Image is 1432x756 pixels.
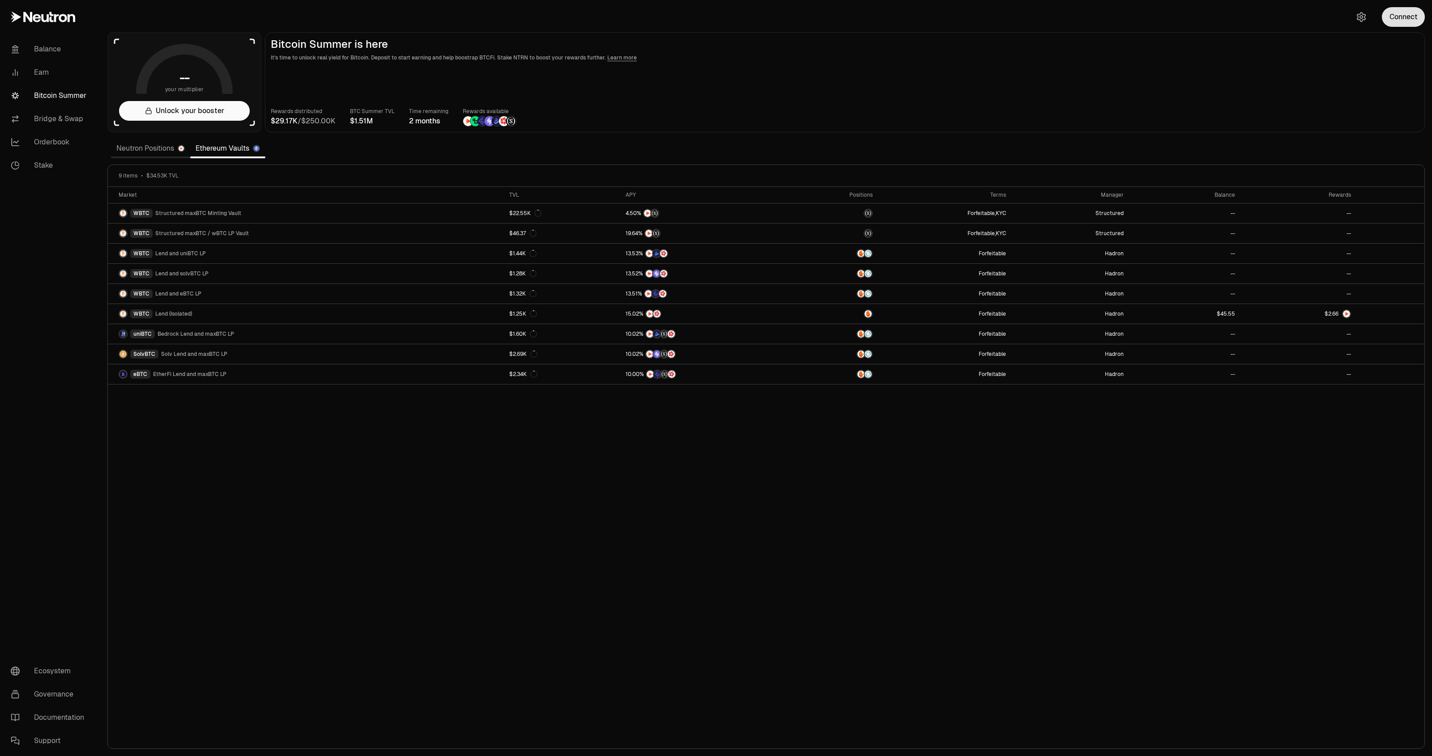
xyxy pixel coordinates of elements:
h2: Bitcoin Summer is here [271,38,1419,51]
img: WBTC Logo [119,230,127,237]
img: NTRN [646,270,653,277]
a: Forfeitable [878,304,1011,324]
div: WBTC [130,289,153,298]
div: 2 months [409,116,448,127]
img: WBTC Logo [119,210,127,217]
img: Mars Fragments [660,250,667,257]
a: $22.55K [504,203,620,223]
a: Hadron [1011,344,1129,364]
button: Amber [792,309,873,318]
button: AmberSupervault [792,370,873,379]
img: Bedrock Diamonds [492,116,502,126]
span: Lend and solvBTC LP [155,270,209,277]
button: Forfeitable [979,330,1006,338]
div: APY [626,191,781,199]
a: $1.25K [504,304,620,324]
a: AmberSupervault [786,284,878,304]
a: AmberSupervault [786,244,878,263]
div: $1.28K [509,270,537,277]
button: Forfeitable [967,210,995,217]
img: NTRN Logo [1343,310,1350,317]
button: NTRNSolv PointsMars Fragments [626,269,781,278]
button: Unlock your booster [119,101,250,121]
a: Forfeitable [878,264,1011,283]
img: Amber [857,270,865,277]
img: WBTC Logo [119,290,127,297]
img: Supervault [865,250,872,257]
a: Governance [4,683,97,706]
button: Forfeitable [979,290,1006,297]
a: -- [1129,203,1240,223]
img: SolvBTC Logo [119,351,127,358]
a: maxBTC [786,203,878,223]
div: Rewards [1246,191,1351,199]
button: NTRNEtherFi PointsMars Fragments [626,289,781,298]
p: Rewards distributed [271,107,336,116]
button: maxBTC [792,209,873,218]
img: NTRN [645,290,652,297]
a: -- [1240,264,1357,283]
span: Bedrock Lend and maxBTC LP [158,330,234,338]
a: Forfeitable [878,244,1011,263]
img: Supervault [865,351,872,358]
img: Supervault [865,330,872,338]
img: Structured Points [652,230,660,237]
a: AmberSupervault [786,324,878,344]
a: AmberSupervault [786,344,878,364]
a: -- [1129,364,1240,384]
a: Forfeitable [878,284,1011,304]
img: NTRN [645,230,652,237]
img: Mars Fragments [499,116,509,126]
button: Forfeitable [967,230,995,237]
img: Mars Fragments [659,290,666,297]
img: EtherFi Points [477,116,487,126]
button: NTRNStructured Points [626,209,781,218]
img: Amber [857,250,865,257]
a: $1.32K [504,284,620,304]
img: Structured Points [661,371,668,378]
img: Ethereum Logo [254,146,259,151]
a: NTRNBedrock DiamondsStructured PointsMars Fragments [620,324,786,344]
span: Solv Lend and maxBTC LP [161,351,227,358]
div: WBTC [130,209,153,218]
a: $2.34K [504,364,620,384]
img: NTRN [463,116,473,126]
img: NTRN [647,371,654,378]
button: Forfeitable [979,371,1006,378]
button: KYC [996,210,1006,217]
a: NTRNSolv PointsMars Fragments [620,264,786,283]
img: Amber [857,351,865,358]
a: -- [1240,344,1357,364]
img: Mars Fragments [668,330,675,338]
button: AmberSupervault [792,249,873,258]
img: WBTC Logo [119,250,127,257]
div: $2.69K [509,351,537,358]
a: -- [1240,324,1357,344]
a: -- [1129,244,1240,263]
img: maxBTC [865,230,872,237]
img: EtherFi Points [652,290,659,297]
div: $1.60K [509,330,537,338]
img: Supervault [865,290,872,297]
div: $2.34K [509,371,537,378]
a: WBTC LogoWBTCStructured maxBTC Minting Vault [108,203,504,223]
a: NTRNStructured Points [620,203,786,223]
img: Structured Points [506,116,516,126]
a: maxBTC [786,224,878,243]
a: Forfeitable [878,364,1011,384]
a: WBTC LogoWBTCLend and solvBTC LP [108,264,504,283]
a: Hadron [1011,264,1129,283]
a: -- [1240,224,1357,243]
a: AmberSupervault [786,364,878,384]
p: Time remaining [409,107,448,116]
a: $1.44K [504,244,620,263]
img: NTRN [646,250,653,257]
div: WBTC [130,269,153,278]
a: Hadron [1011,244,1129,263]
a: Balance [4,38,97,61]
a: NTRNSolv PointsStructured PointsMars Fragments [620,344,786,364]
button: NTRNEtherFi PointsStructured PointsMars Fragments [626,370,781,379]
div: $1.32K [509,290,537,297]
img: Solv Points [485,116,494,126]
a: Hadron [1011,364,1129,384]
